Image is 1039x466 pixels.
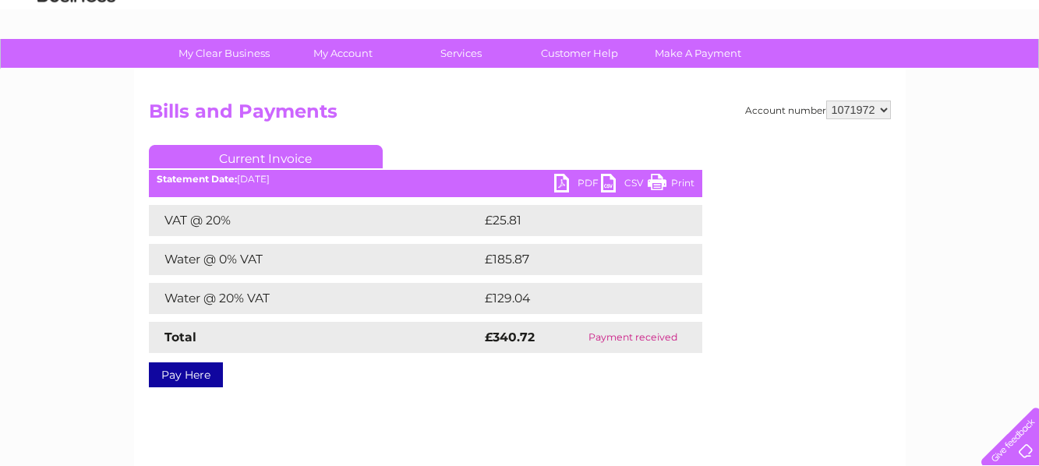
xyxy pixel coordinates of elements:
a: PDF [554,174,601,196]
div: [DATE] [149,174,702,185]
a: Telecoms [847,66,894,78]
a: My Clear Business [160,39,288,68]
a: Current Invoice [149,145,383,168]
a: Contact [935,66,974,78]
td: £129.04 [481,283,674,314]
a: 0333 014 3131 [745,8,853,27]
a: Make A Payment [634,39,762,68]
a: Pay Here [149,362,223,387]
h2: Bills and Payments [149,101,891,130]
div: Account number [745,101,891,119]
b: Statement Date: [157,173,237,185]
td: VAT @ 20% [149,205,481,236]
a: Customer Help [515,39,644,68]
td: Water @ 20% VAT [149,283,481,314]
strong: £340.72 [485,330,535,344]
td: Water @ 0% VAT [149,244,481,275]
td: Payment received [564,322,702,353]
a: Blog [903,66,926,78]
td: £185.87 [481,244,673,275]
a: CSV [601,174,648,196]
div: Clear Business is a trading name of Verastar Limited (registered in [GEOGRAPHIC_DATA] No. 3667643... [152,9,889,76]
img: logo.png [37,41,116,88]
a: Log out [988,66,1024,78]
a: Energy [804,66,838,78]
a: Print [648,174,694,196]
a: Water [765,66,794,78]
strong: Total [164,330,196,344]
a: Services [397,39,525,68]
a: My Account [278,39,407,68]
td: £25.81 [481,205,670,236]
